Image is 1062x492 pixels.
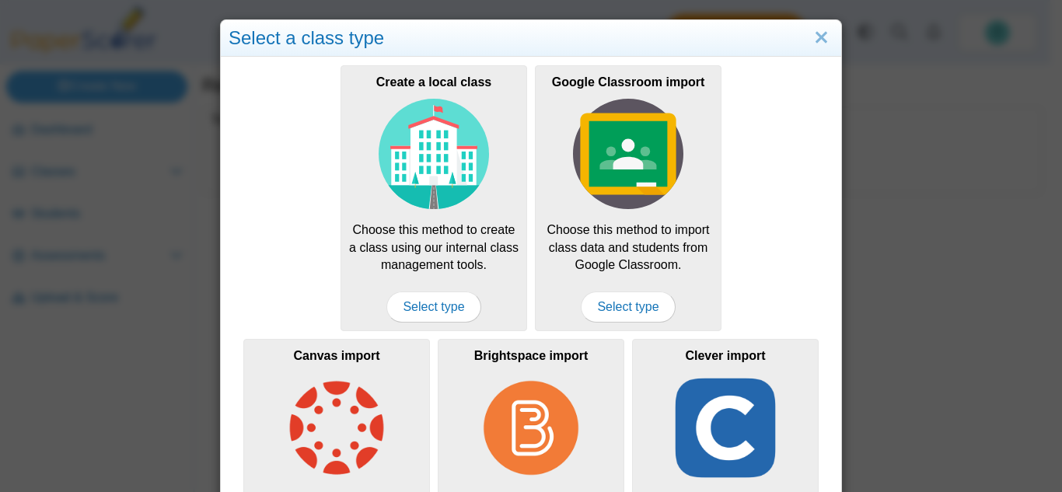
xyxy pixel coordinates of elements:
[476,373,586,483] img: class-type-brightspace.png
[552,75,704,89] b: Google Classroom import
[809,25,833,51] a: Close
[474,349,589,362] b: Brightspace import
[573,99,683,209] img: class-type-google-classroom.svg
[386,291,480,323] span: Select type
[670,373,781,483] img: class-type-clever.png
[379,99,489,209] img: class-type-local.svg
[221,20,841,57] div: Select a class type
[341,65,527,331] a: Create a local class Choose this method to create a class using our internal class management too...
[341,65,527,331] div: Choose this method to create a class using our internal class management tools.
[281,373,392,483] img: class-type-canvas.png
[581,291,675,323] span: Select type
[376,75,492,89] b: Create a local class
[293,349,379,362] b: Canvas import
[535,65,721,331] a: Google Classroom import Choose this method to import class data and students from Google Classroo...
[685,349,765,362] b: Clever import
[535,65,721,331] div: Choose this method to import class data and students from Google Classroom.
